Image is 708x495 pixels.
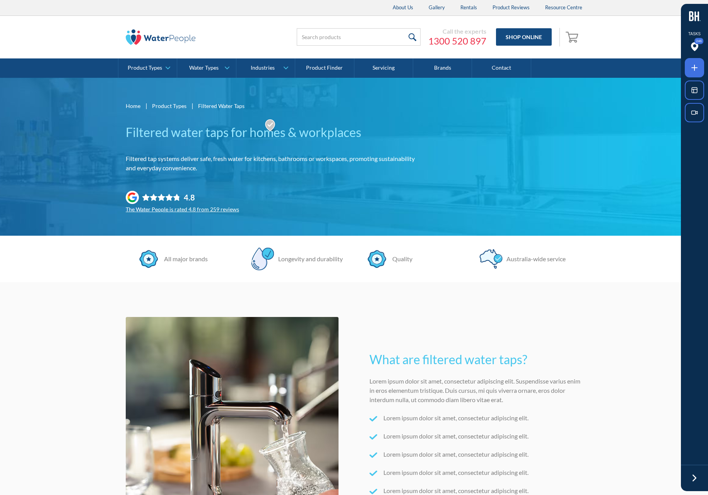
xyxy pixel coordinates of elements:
p: Lorem ipsum dolor sit amet, consectetur adipiscing elit. [383,468,528,477]
div: Industries [251,65,275,71]
a: Home [126,102,140,110]
a: Product Types [118,58,177,78]
a: Water Types [177,58,236,78]
a: Servicing [354,58,413,78]
h2: What are filtered water taps? [369,350,582,369]
div: Filtered Water Taps [198,102,245,110]
div: Water Types [189,65,219,71]
a: Brands [413,58,472,78]
div: The Water People is rated 4.8 from 259 reviews [126,206,423,212]
p: Lorem ipsum dolor sit amet, consectetur adipiscing elit. [383,413,528,423]
a: Product Types [152,102,186,110]
p: Lorem ipsum dolor sit amet, consectetur adipiscing elit. [383,432,528,441]
div: 4.8 [184,192,195,202]
div: | [144,101,148,110]
a: Industries [236,58,295,78]
img: The Water People [126,29,195,45]
p: Lorem ipsum dolor sit amet, consectetur adipiscing elit. [383,450,528,459]
a: Shop Online [496,28,552,46]
p: Filtered tap systems deliver safe, fresh water for kitchens, bathrooms or workspaces, promoting s... [126,154,423,173]
a: Contact [472,58,531,78]
a: Open empty cart [564,28,582,46]
div: Rating: 4.8 out of 5 [142,192,423,202]
div: Product Types [128,65,162,71]
input: Search products [297,28,421,46]
a: 1300 520 897 [428,35,486,47]
div: Longevity and durability [274,254,343,264]
div: All major brands [160,254,208,264]
a: Product Finder [295,58,354,78]
h1: Filtered water taps for homes & workplaces [126,123,423,142]
img: shopping cart [566,31,580,43]
p: Lorem ipsum dolor sit amet, consectetur adipiscing elit. Suspendisse varius enim in eros elementu... [369,377,582,404]
div: | [190,101,194,110]
div: Call the experts [428,27,486,35]
div: Australia-wide service [503,254,566,264]
div: Quality [388,254,412,264]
